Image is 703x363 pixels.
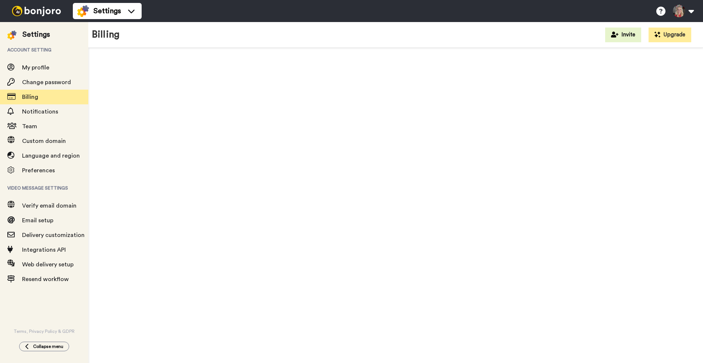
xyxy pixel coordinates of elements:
img: bj-logo-header-white.svg [9,6,64,16]
span: Resend workflow [22,276,69,282]
div: Settings [22,29,50,40]
button: Invite [605,28,641,42]
span: Verify email domain [22,203,77,209]
button: Upgrade [649,28,691,42]
span: Collapse menu [33,344,63,349]
img: settings-colored.svg [77,5,89,17]
span: Delivery customization [22,232,85,238]
img: settings-colored.svg [7,30,17,40]
button: Collapse menu [19,342,69,351]
span: Billing [22,94,38,100]
span: Integrations API [22,247,66,253]
span: Language and region [22,153,80,159]
span: Notifications [22,109,58,115]
span: My profile [22,65,49,71]
span: Web delivery setup [22,262,74,267]
h1: Billing [92,29,120,40]
span: Custom domain [22,138,66,144]
span: Team [22,123,37,129]
span: Settings [93,6,121,16]
span: Change password [22,79,71,85]
span: Preferences [22,168,55,173]
span: Email setup [22,218,53,223]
